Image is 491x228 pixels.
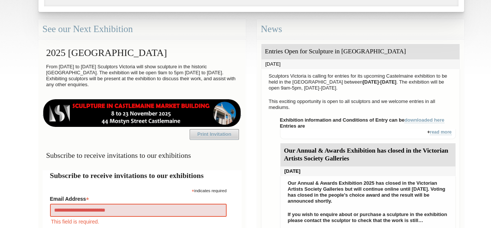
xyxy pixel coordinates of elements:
[280,166,456,176] div: [DATE]
[190,129,239,140] a: Print Invitation
[43,99,242,127] img: castlemaine-ldrbd25v2.png
[430,129,451,135] a: read more
[280,143,456,166] div: Our Annual & Awards Exhibition has closed in the Victorian Artists Society Galleries
[284,178,452,206] p: Our Annual & Awards Exhibition 2025 has closed in the Victorian Artists Society Galleries but wil...
[280,117,445,123] strong: Exhibition information and Conditions of Entry can be
[50,187,227,194] div: indicates required
[363,79,397,85] strong: [DATE]-[DATE]
[43,148,242,163] h3: Subscribe to receive invitations to our exhibitions
[50,194,227,203] label: Email Address
[261,59,460,69] div: [DATE]
[284,210,452,225] p: If you wish to enquire about or purchase a sculpture in the exhibition please contact the sculpto...
[38,19,246,39] div: See our Next Exhibition
[265,97,456,112] p: This exciting opportunity is open to all sculptors and we welcome entries in all mediums.
[43,62,242,90] p: From [DATE] to [DATE] Sculptors Victoria will show sculpture in the historic [GEOGRAPHIC_DATA]. T...
[257,19,464,39] div: News
[261,44,460,59] div: Entries Open for Sculpture in [GEOGRAPHIC_DATA]
[50,218,227,226] div: This field is required.
[265,71,456,93] p: Sculptors Victoria is calling for entries for its upcoming Castelmaine exhibition to be held in t...
[50,170,234,181] h2: Subscribe to receive invitations to our exhibitions
[404,117,444,123] a: downloaded here
[280,129,456,139] div: +
[43,44,242,62] h2: 2025 [GEOGRAPHIC_DATA]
